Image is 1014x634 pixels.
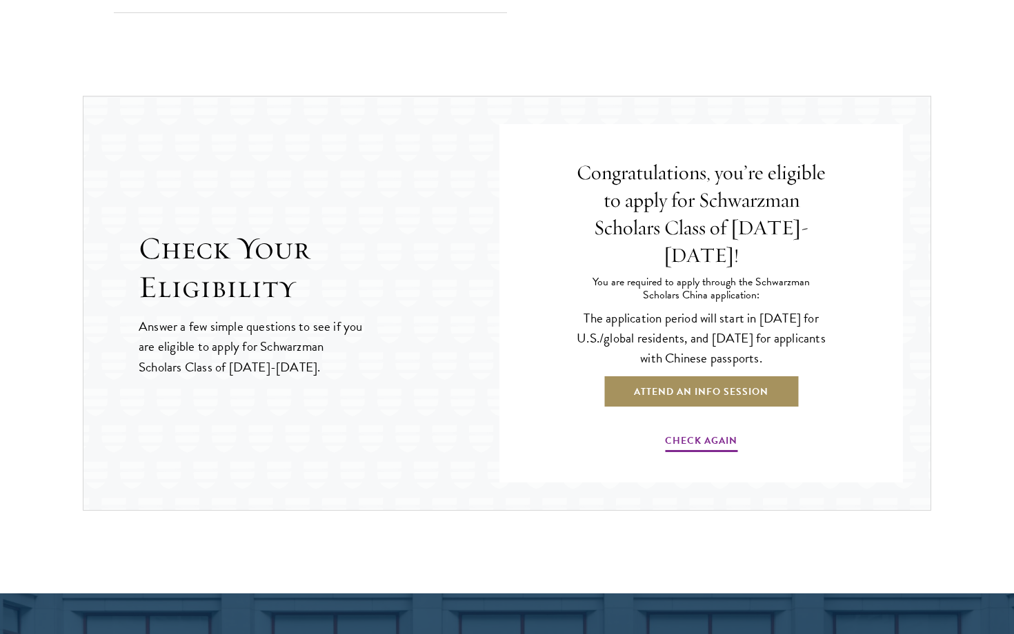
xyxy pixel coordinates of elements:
h4: Congratulations, you’re eligible to apply for Schwarzman Scholars Class of [DATE]-[DATE]! [575,159,827,269]
a: Attend an Info Session [603,375,799,408]
h2: Check Your Eligibility [139,229,499,307]
p: The application period will start in [DATE] for U.S./global residents, and [DATE] for applicants ... [575,308,827,368]
p: Answer a few simple questions to see if you are eligible to apply for Schwarzman Scholars Class o... [139,316,364,376]
p: You are required to apply through the Schwarzman Scholars China application: [575,276,827,301]
a: Check Again [665,432,737,453]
